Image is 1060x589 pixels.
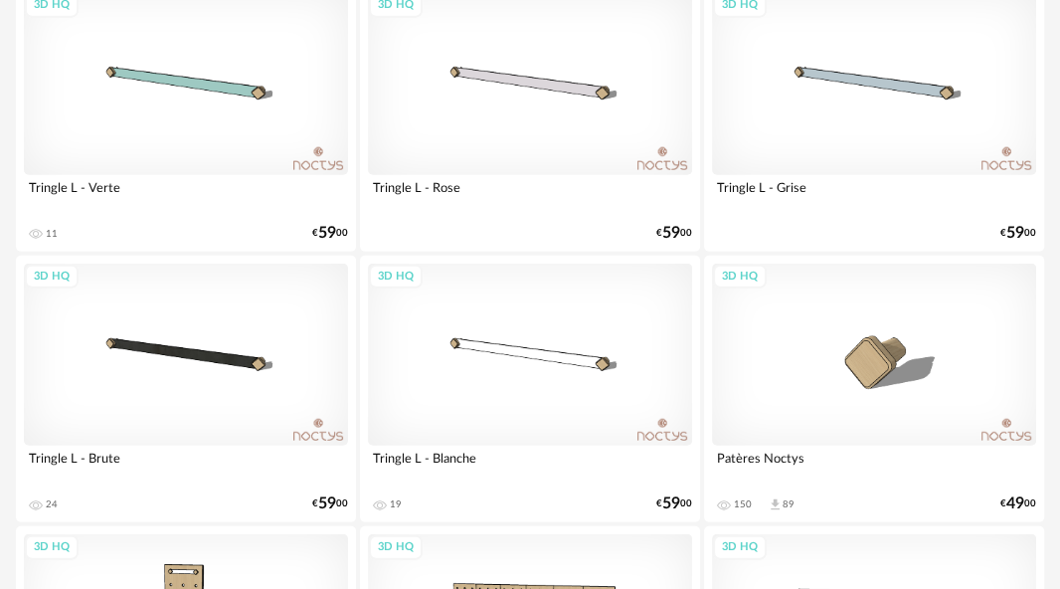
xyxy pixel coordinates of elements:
a: 3D HQ Patères Noctys 150 Download icon 89 €4900 [704,256,1044,522]
div: 89 [783,498,795,510]
span: 59 [662,227,680,240]
div: 3D HQ [713,535,767,560]
a: 3D HQ Tringle L - Brute 24 €5900 [16,256,356,522]
div: Tringle L - Blanche [368,446,692,486]
span: 59 [318,227,336,240]
div: € 00 [1000,227,1036,240]
div: Tringle L - Verte [24,175,348,215]
div: Tringle L - Brute [24,446,348,486]
a: 3D HQ Tringle L - Blanche 19 €5900 [360,256,700,522]
div: 24 [46,498,58,510]
div: 3D HQ [713,265,767,290]
div: 3D HQ [25,265,79,290]
div: Tringle L - Grise [712,175,1036,215]
div: € 00 [1000,497,1036,510]
span: 59 [318,497,336,510]
div: 19 [390,498,402,510]
div: 3D HQ [369,535,423,560]
div: € 00 [312,227,348,240]
span: 59 [662,497,680,510]
div: 11 [46,228,58,240]
span: 49 [1006,497,1024,510]
div: € 00 [312,497,348,510]
div: € 00 [656,497,692,510]
div: 3D HQ [25,535,79,560]
span: 59 [1006,227,1024,240]
div: 3D HQ [369,265,423,290]
div: 150 [734,498,752,510]
div: Patères Noctys [712,446,1036,486]
div: € 00 [656,227,692,240]
span: Download icon [768,497,783,512]
div: Tringle L - Rose [368,175,692,215]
